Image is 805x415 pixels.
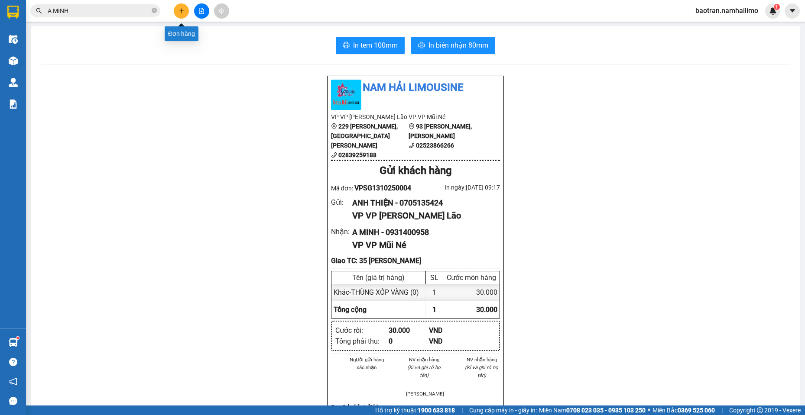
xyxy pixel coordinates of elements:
[407,364,441,378] i: (Kí và ghi rõ họ tên)
[9,338,18,347] img: warehouse-icon
[331,255,500,266] div: Giao TC: 35 [PERSON_NAME]
[352,197,493,209] div: ANH THIỆN - 0705135424
[9,377,17,386] span: notification
[785,3,800,19] button: caret-down
[352,238,493,252] div: VP VP Mũi Né
[83,7,182,18] div: VP Mũi Né
[469,405,537,415] span: Cung cấp máy in - giấy in:
[335,336,389,347] div: Tổng phải thu :
[389,325,429,336] div: 30.000
[152,8,157,13] span: close-circle
[416,142,454,149] b: 02523866266
[16,337,19,339] sup: 1
[335,325,389,336] div: Cước rồi :
[465,364,498,378] i: (Kí và ghi rõ họ tên)
[174,3,189,19] button: plus
[774,4,780,10] sup: 1
[331,123,337,129] span: environment
[336,37,405,54] button: printerIn tem 100mm
[83,18,182,28] div: A MINH
[83,40,182,71] span: 35 [PERSON_NAME]
[428,40,488,51] span: In biên nhận 80mm
[461,405,463,415] span: |
[352,226,493,238] div: A MINH - 0931400958
[389,336,429,347] div: 0
[476,306,497,314] span: 30.000
[409,112,486,122] li: VP VP Mũi Né
[415,183,500,192] div: In ngày: [DATE] 09:17
[406,390,443,398] li: [PERSON_NAME]
[218,8,224,14] span: aim
[343,42,350,50] span: printer
[678,407,715,414] strong: 0369 525 060
[9,56,18,65] img: warehouse-icon
[463,356,500,364] li: NV nhận hàng
[9,35,18,44] img: warehouse-icon
[426,284,443,301] div: 1
[9,397,17,405] span: message
[432,306,436,314] span: 1
[331,80,361,110] img: logo.jpg
[152,7,157,15] span: close-circle
[48,6,150,16] input: Tìm tên, số ĐT hoặc mã đơn
[179,8,185,14] span: plus
[354,184,411,192] span: VPSG1310250004
[331,226,352,237] div: Nhận :
[418,407,455,414] strong: 1900 633 818
[331,152,337,158] span: phone
[445,273,497,282] div: Cước món hàng
[83,8,104,17] span: Nhận:
[648,409,650,412] span: ⚪️
[566,407,646,414] strong: 0708 023 035 - 0935 103 250
[214,3,229,19] button: aim
[352,209,493,222] div: VP VP [PERSON_NAME] Lão
[331,183,415,193] div: Mã đơn:
[428,273,441,282] div: SL
[429,325,469,336] div: VND
[334,288,419,296] span: Khác - THÙNG XỐP VÀNG (0)
[418,42,425,50] span: printer
[688,5,765,16] span: baotran.namhailimo
[331,163,500,179] div: Gửi khách hàng
[331,403,500,411] div: Quy định nhận/gửi hàng :
[789,7,796,15] span: caret-down
[7,8,21,17] span: Gửi:
[9,100,18,109] img: solution-icon
[411,37,495,54] button: printerIn biên nhận 80mm
[353,40,398,51] span: In tem 100mm
[429,336,469,347] div: VND
[9,78,18,87] img: warehouse-icon
[36,8,42,14] span: search
[194,3,209,19] button: file-add
[406,356,443,364] li: NV nhận hàng
[775,4,778,10] span: 1
[334,306,367,314] span: Tổng cộng
[334,273,423,282] div: Tên (giá trị hàng)
[652,405,715,415] span: Miền Bắc
[409,123,472,139] b: 93 [PERSON_NAME], [PERSON_NAME]
[348,356,385,371] li: Người gửi hàng xác nhận
[721,405,723,415] span: |
[331,80,500,96] li: Nam Hải Limousine
[375,405,455,415] span: Hỗ trợ kỹ thuật:
[7,39,77,51] div: 0705135424
[83,28,182,40] div: 0931400958
[409,123,415,129] span: environment
[9,358,17,366] span: question-circle
[7,28,77,39] div: ANH THIỆN
[443,284,500,301] div: 30.000
[338,151,377,158] b: 02839259188
[7,6,19,19] img: logo-vxr
[331,123,398,149] b: 229 [PERSON_NAME], [GEOGRAPHIC_DATA][PERSON_NAME]
[757,407,763,413] span: copyright
[409,142,415,148] span: phone
[331,197,352,208] div: Gửi :
[769,7,777,15] img: icon-new-feature
[7,7,77,28] div: VP [PERSON_NAME]
[331,112,409,122] li: VP VP [PERSON_NAME] Lão
[83,45,94,54] span: TC:
[539,405,646,415] span: Miền Nam
[198,8,204,14] span: file-add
